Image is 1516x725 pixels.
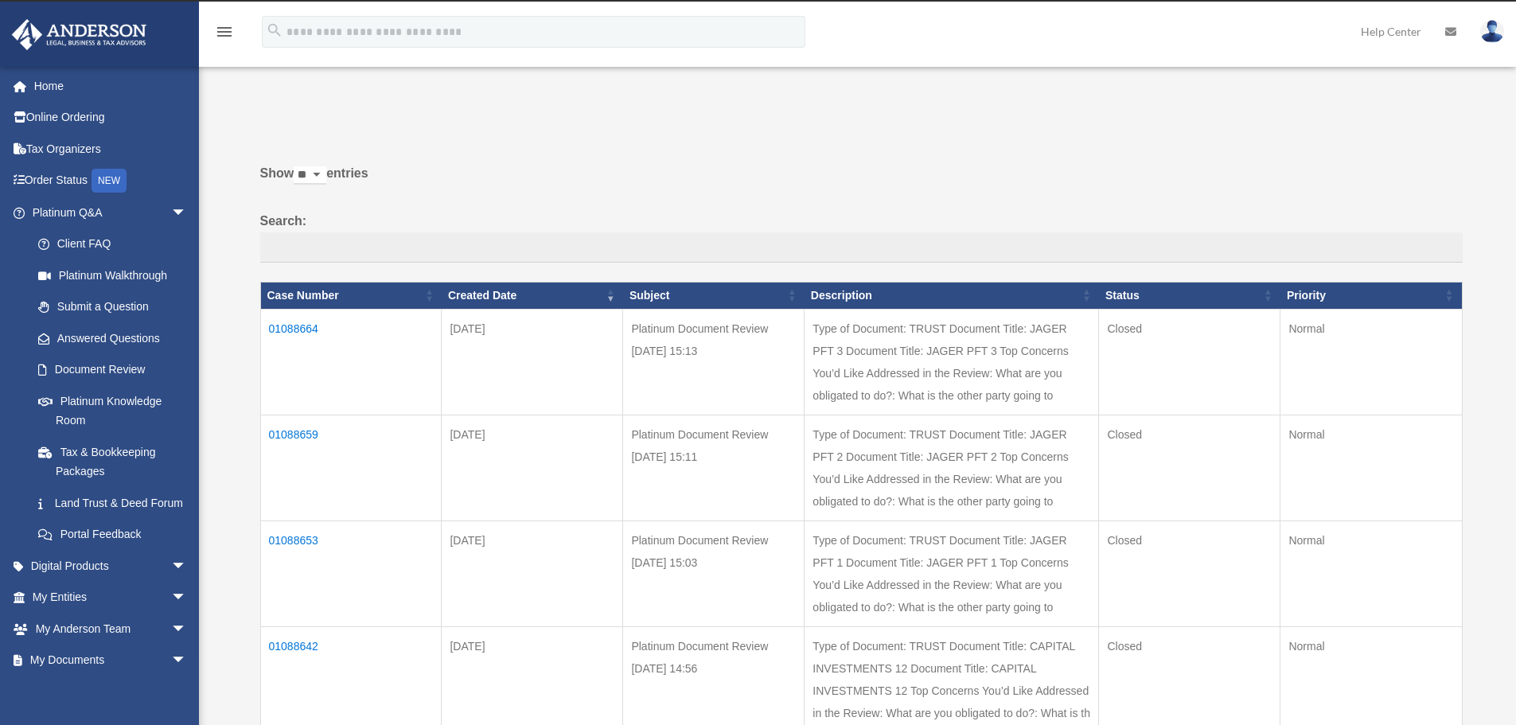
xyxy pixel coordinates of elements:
td: Platinum Document Review [DATE] 15:03 [623,520,805,626]
td: Closed [1099,309,1280,415]
span: arrow_drop_down [171,197,203,229]
td: 01088664 [260,309,442,415]
td: [DATE] [442,415,623,520]
td: [DATE] [442,520,623,626]
td: 01088659 [260,415,442,520]
th: Created Date: activate to sort column ascending [442,282,623,309]
td: Closed [1099,520,1280,626]
div: NEW [92,169,127,193]
a: menu [215,28,234,41]
td: Type of Document: TRUST Document Title: JAGER PFT 1 Document Title: JAGER PFT 1 Top Concerns You’... [805,520,1099,626]
td: Normal [1280,415,1462,520]
td: Type of Document: TRUST Document Title: JAGER PFT 3 Document Title: JAGER PFT 3 Top Concerns You’... [805,309,1099,415]
a: Document Review [22,354,203,386]
img: Anderson Advisors Platinum Portal [7,19,151,50]
label: Search: [260,210,1463,263]
td: Platinum Document Review [DATE] 15:13 [623,309,805,415]
a: Platinum Walkthrough [22,259,203,291]
input: Search: [260,232,1463,263]
td: Platinum Document Review [DATE] 15:11 [623,415,805,520]
th: Subject: activate to sort column ascending [623,282,805,309]
a: Platinum Knowledge Room [22,385,203,436]
select: Showentries [294,166,326,185]
a: Land Trust & Deed Forum [22,487,203,519]
a: Client FAQ [22,228,203,260]
i: search [266,21,283,39]
a: My Anderson Teamarrow_drop_down [11,613,211,645]
span: arrow_drop_down [171,582,203,614]
a: Home [11,70,211,102]
a: Online Ordering [11,102,211,134]
th: Status: activate to sort column ascending [1099,282,1280,309]
span: arrow_drop_down [171,645,203,677]
td: 01088653 [260,520,442,626]
label: Show entries [260,162,1463,201]
a: My Documentsarrow_drop_down [11,645,211,676]
a: Tax Organizers [11,133,211,165]
td: Closed [1099,415,1280,520]
td: [DATE] [442,309,623,415]
a: Answered Questions [22,322,195,354]
a: Portal Feedback [22,519,203,551]
span: arrow_drop_down [171,550,203,583]
img: User Pic [1480,20,1504,43]
td: Type of Document: TRUST Document Title: JAGER PFT 2 Document Title: JAGER PFT 2 Top Concerns You’... [805,415,1099,520]
a: My Entitiesarrow_drop_down [11,582,211,614]
a: Digital Productsarrow_drop_down [11,550,211,582]
a: Order StatusNEW [11,165,211,197]
th: Priority: activate to sort column ascending [1280,282,1462,309]
th: Description: activate to sort column ascending [805,282,1099,309]
a: Tax & Bookkeeping Packages [22,436,203,487]
a: Submit a Question [22,291,203,323]
td: Normal [1280,520,1462,626]
i: menu [215,22,234,41]
td: Normal [1280,309,1462,415]
span: arrow_drop_down [171,613,203,645]
a: Platinum Q&Aarrow_drop_down [11,197,203,228]
th: Case Number: activate to sort column ascending [260,282,442,309]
